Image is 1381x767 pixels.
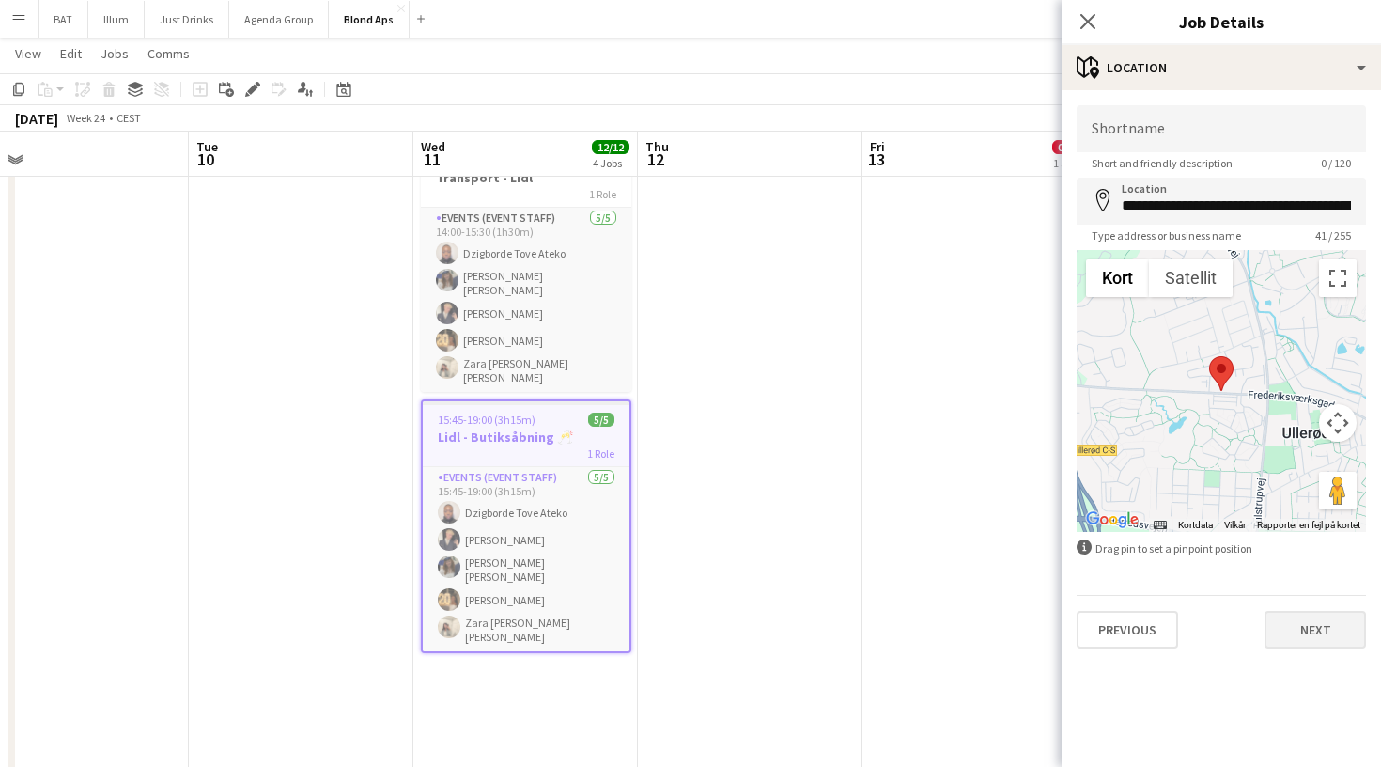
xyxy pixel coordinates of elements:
span: 11 [418,149,445,170]
button: BAT [39,1,88,38]
div: Drag pin to set a pinpoint position [1077,540,1366,557]
button: Tastaturgenveje [1154,519,1167,532]
app-job-card: 15:45-19:00 (3h15m)5/5Lidl - Butiksåbning 🥂1 RoleEvents (Event Staff)5/515:45-19:00 (3h15m)Dzigbo... [421,399,631,653]
div: 4 Jobs [593,156,628,170]
button: Slå fuld skærm til/fra [1319,259,1357,297]
span: 15:45-19:00 (3h15m) [438,413,535,427]
span: 10 [194,149,218,170]
span: Thu [645,138,669,155]
span: View [15,45,41,62]
button: Next [1265,611,1366,649]
span: 5/5 [588,413,614,427]
span: Edit [60,45,82,62]
a: Comms [140,41,197,66]
app-card-role: Events (Event Staff)5/514:00-15:30 (1h30m)Dzigborde Tove Ateko[PERSON_NAME] [PERSON_NAME][PERSON_... [421,208,631,392]
button: Illum [88,1,145,38]
h3: Job Details [1062,9,1381,34]
button: Just Drinks [145,1,229,38]
span: 12/12 [592,140,629,154]
span: Week 24 [62,111,109,125]
div: CEST [116,111,141,125]
a: Rapporter en fejl på kortet [1257,520,1360,530]
span: Fri [870,138,885,155]
app-job-card: 14:00-15:30 (1h30m)5/5Transport - Lidl1 RoleEvents (Event Staff)5/514:00-15:30 (1h30m)Dzigborde T... [421,142,631,392]
h3: Transport - Lidl [421,169,631,186]
a: Vilkår (åbnes i en ny fane) [1224,520,1246,530]
div: [DATE] [15,109,58,128]
span: Jobs [101,45,129,62]
span: 1 Role [587,446,614,461]
span: 0 / 120 [1306,156,1366,170]
app-card-role: Events (Event Staff)5/515:45-19:00 (3h15m)Dzigborde Tove Ateko[PERSON_NAME][PERSON_NAME] [PERSON_... [423,467,629,651]
button: Blond Aps [329,1,410,38]
button: Kortdata [1178,519,1213,532]
span: Type address or business name [1077,228,1256,243]
a: Åbn dette området i Google Maps (åbner i et nyt vindue) [1081,508,1143,532]
div: Location [1062,45,1381,90]
button: Vis satellitbilleder [1149,259,1233,297]
a: Jobs [93,41,136,66]
button: Styringselement til kortkamera [1319,404,1357,442]
button: Vis vejkort [1086,259,1149,297]
span: Wed [421,138,445,155]
span: Comms [147,45,190,62]
button: Træk Pegman hen på kortet for at åbne Street View [1319,472,1357,509]
span: 13 [867,149,885,170]
span: Short and friendly description [1077,156,1248,170]
span: Tue [196,138,218,155]
a: View [8,41,49,66]
span: 12 [643,149,669,170]
h3: Lidl - Butiksåbning 🥂 [423,429,629,446]
span: 1 Role [589,187,616,201]
span: 41 / 255 [1300,228,1366,243]
a: Edit [53,41,89,66]
span: 0/1 [1052,140,1078,154]
div: 1 Job [1053,156,1078,170]
button: Previous [1077,611,1178,649]
button: Agenda Group [229,1,329,38]
img: Google [1081,508,1143,532]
